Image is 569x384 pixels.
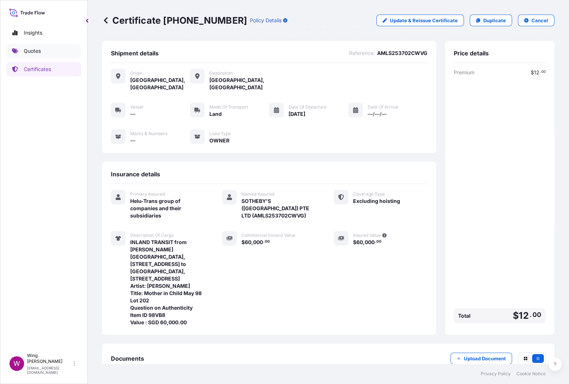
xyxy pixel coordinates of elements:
span: 00 [376,240,382,243]
span: [GEOGRAPHIC_DATA], [GEOGRAPHIC_DATA] [209,77,269,91]
span: $ [241,240,245,245]
span: Premium [454,69,475,76]
span: Total [458,312,471,320]
span: SOTHEBY'S ([GEOGRAPHIC_DATA]) PTE LTD (AMLS253702CWVG) [241,197,316,219]
p: Policy Details [250,17,282,24]
span: Date of Arrival [368,104,398,110]
button: Upload Document [450,353,512,364]
span: Description Of Cargo [130,232,174,238]
span: INLAND TRANSIT from [PERSON_NAME][GEOGRAPHIC_DATA], [STREET_ADDRESS] to [GEOGRAPHIC_DATA], [STREE... [130,239,205,326]
p: Wing [PERSON_NAME] [27,353,72,364]
span: Land [209,110,222,118]
span: 000 [253,240,263,245]
a: Duplicate [470,15,512,26]
span: [GEOGRAPHIC_DATA], [GEOGRAPHIC_DATA] [130,77,190,91]
span: 12 [534,70,539,75]
span: $ [531,70,534,75]
span: Mode of Transport [209,104,248,110]
p: Quotes [24,47,41,55]
span: 60 [245,240,251,245]
a: Privacy Policy [481,371,511,377]
span: 60 [356,240,363,245]
span: . [263,240,264,243]
span: , [251,240,253,245]
span: 00 [265,240,270,243]
span: Primary Assured [130,191,165,197]
span: Load Type [209,131,231,137]
p: Duplicate [483,17,506,24]
span: — [130,137,135,144]
a: Cookie Notice [516,371,546,377]
span: . [530,313,532,317]
span: Coverage Type [353,191,385,197]
p: Cancel [531,17,548,24]
p: Insights [24,29,42,36]
span: W [13,360,20,367]
span: 000 [365,240,375,245]
button: Cancel [518,15,554,26]
span: Commercial Invoice Value [241,232,295,238]
span: Shipment details [111,50,159,57]
span: Origin [130,70,143,76]
p: Certificates [24,66,51,73]
span: $ [353,240,356,245]
span: Insured Value [353,232,381,238]
span: 00 [533,313,541,317]
span: OWNER [209,137,229,144]
span: $ [513,311,519,320]
a: Certificates [6,62,81,77]
p: Upload Document [464,355,506,362]
span: Destination [209,70,233,76]
span: —/—/— [368,110,387,118]
a: Quotes [6,44,81,58]
span: Helu-Trans group of companies and their subsidiaries [130,197,205,219]
p: Update & Reissue Certificate [390,17,458,24]
span: Price details [454,50,489,57]
span: 00 [541,71,546,73]
span: Named Assured [241,191,274,197]
span: , [363,240,365,245]
span: Excluding hoisting [353,197,400,205]
span: Documents [111,355,144,362]
span: Insurance details [111,171,160,178]
p: [EMAIL_ADDRESS][DOMAIN_NAME] [27,366,72,375]
span: . [540,71,541,73]
p: Certificate [PHONE_NUMBER] [102,15,247,26]
span: Vessel [130,104,143,110]
span: Marks & Numbers [130,131,167,137]
a: Update & Reissue Certificate [376,15,464,26]
a: Insights [6,26,81,40]
span: 12 [519,311,529,320]
span: AMLS253702CWVG [377,50,427,57]
span: — [130,110,135,118]
span: Reference : [349,50,375,57]
span: [DATE] [289,110,305,118]
span: . [375,240,376,243]
span: Date of Departure [289,104,326,110]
